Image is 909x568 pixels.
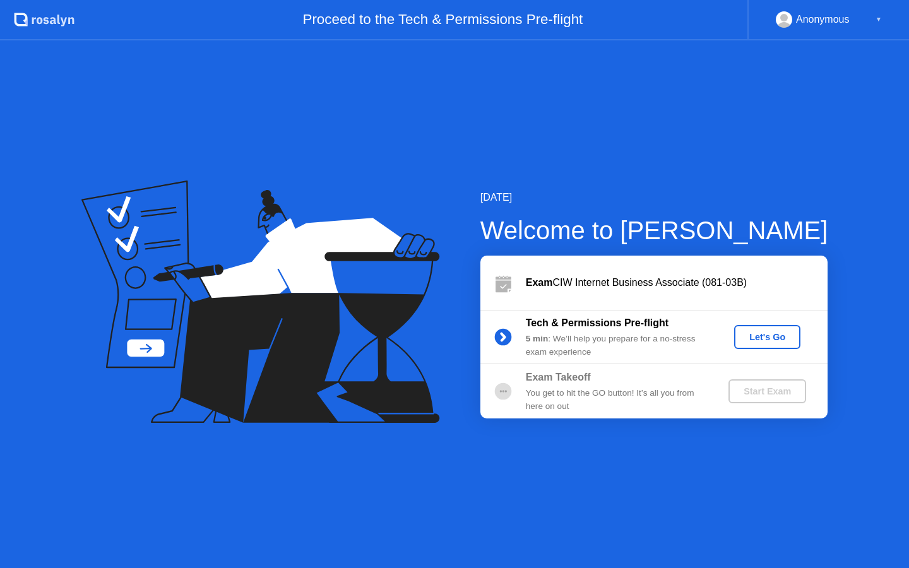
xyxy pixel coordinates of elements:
b: Exam [526,277,553,288]
div: Start Exam [734,386,801,396]
div: CIW Internet Business Associate (081-03B) [526,275,828,290]
button: Start Exam [728,379,806,403]
div: [DATE] [480,190,828,205]
div: Welcome to [PERSON_NAME] [480,211,828,249]
button: Let's Go [734,325,800,349]
div: You get to hit the GO button! It’s all you from here on out [526,387,708,413]
b: Tech & Permissions Pre-flight [526,317,668,328]
b: Exam Takeoff [526,372,591,382]
div: ▼ [876,11,882,28]
div: Anonymous [796,11,850,28]
div: : We’ll help you prepare for a no-stress exam experience [526,333,708,358]
div: Let's Go [739,332,795,342]
b: 5 min [526,334,549,343]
